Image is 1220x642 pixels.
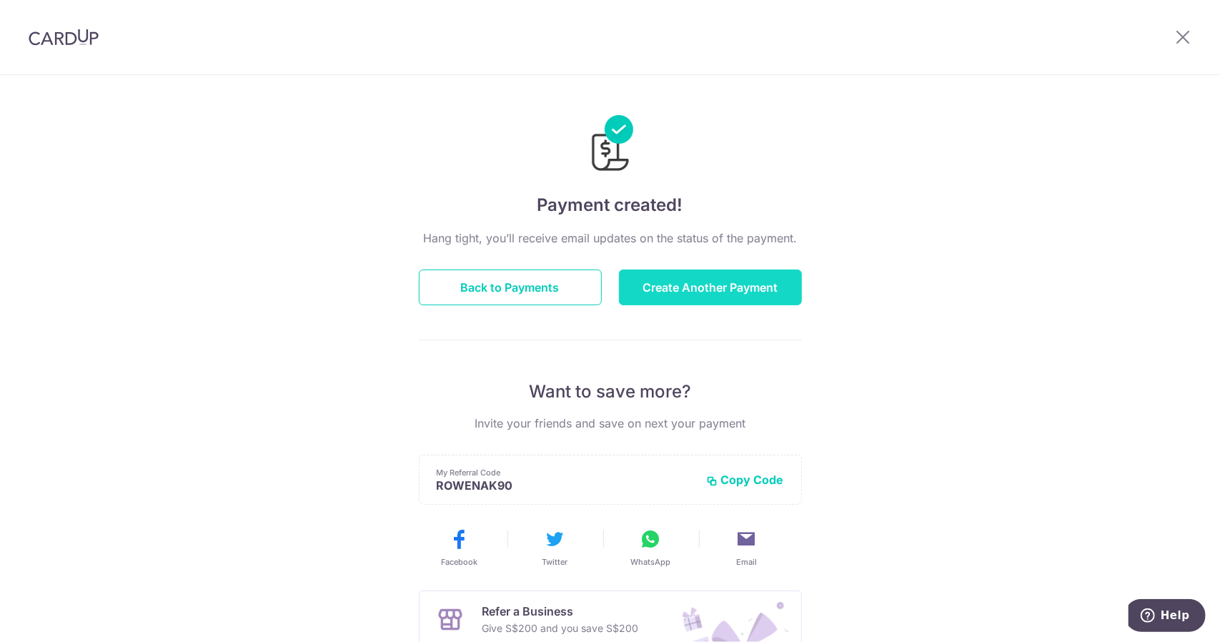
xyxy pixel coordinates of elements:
[542,556,568,568] span: Twitter
[419,229,802,247] p: Hang tight, you’ll receive email updates on the status of the payment.
[513,528,597,568] button: Twitter
[419,380,802,403] p: Want to save more?
[441,556,477,568] span: Facebook
[437,478,695,493] p: ROWENAK90
[736,556,757,568] span: Email
[705,528,789,568] button: Email
[619,270,802,305] button: Create Another Payment
[419,270,602,305] button: Back to Payments
[482,603,639,620] p: Refer a Business
[1129,599,1206,635] iframe: Opens a widget where you can find more information
[707,473,784,487] button: Copy Code
[29,29,99,46] img: CardUp
[587,115,633,175] img: Payments
[419,192,802,218] h4: Payment created!
[437,467,695,478] p: My Referral Code
[609,528,693,568] button: WhatsApp
[482,620,639,637] p: Give S$200 and you save S$200
[631,556,671,568] span: WhatsApp
[419,415,802,432] p: Invite your friends and save on next your payment
[417,528,502,568] button: Facebook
